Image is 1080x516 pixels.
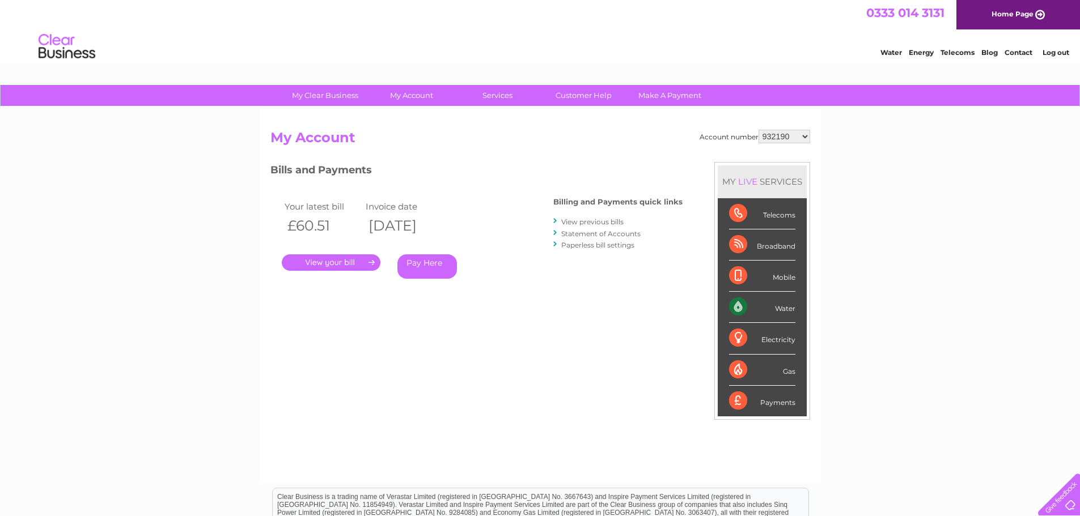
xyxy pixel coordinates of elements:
[729,323,795,354] div: Electricity
[866,6,945,20] a: 0333 014 3131
[363,214,444,237] th: [DATE]
[278,85,372,106] a: My Clear Business
[909,48,934,57] a: Energy
[1005,48,1032,57] a: Contact
[729,355,795,386] div: Gas
[270,162,683,182] h3: Bills and Payments
[623,85,717,106] a: Make A Payment
[38,29,96,64] img: logo.png
[718,165,807,198] div: MY SERVICES
[736,176,760,187] div: LIVE
[729,386,795,416] div: Payments
[880,48,902,57] a: Water
[561,218,624,226] a: View previous bills
[941,48,975,57] a: Telecoms
[553,198,683,206] h4: Billing and Payments quick links
[561,241,634,249] a: Paperless bill settings
[981,48,998,57] a: Blog
[282,199,363,214] td: Your latest bill
[365,85,458,106] a: My Account
[537,85,630,106] a: Customer Help
[729,292,795,323] div: Water
[1043,48,1069,57] a: Log out
[273,6,808,55] div: Clear Business is a trading name of Verastar Limited (registered in [GEOGRAPHIC_DATA] No. 3667643...
[363,199,444,214] td: Invoice date
[729,229,795,261] div: Broadband
[397,254,457,279] a: Pay Here
[729,261,795,292] div: Mobile
[270,130,810,151] h2: My Account
[729,198,795,229] div: Telecoms
[282,214,363,237] th: £60.51
[451,85,544,106] a: Services
[282,254,380,271] a: .
[700,130,810,143] div: Account number
[561,229,641,238] a: Statement of Accounts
